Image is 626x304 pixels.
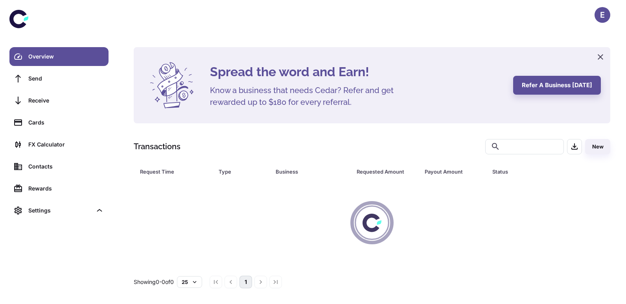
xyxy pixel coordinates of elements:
[210,62,504,81] h4: Spread the word and Earn!
[28,206,92,215] div: Settings
[140,166,199,177] div: Request Time
[357,166,415,177] span: Requested Amount
[357,166,405,177] div: Requested Amount
[28,162,104,171] div: Contacts
[9,113,109,132] a: Cards
[9,201,109,220] div: Settings
[585,139,610,154] button: New
[425,166,473,177] div: Payout Amount
[28,118,104,127] div: Cards
[492,166,578,177] span: Status
[595,7,610,23] button: E
[140,166,209,177] span: Request Time
[513,76,601,95] button: Refer a business [DATE]
[134,278,174,286] p: Showing 0-0 of 0
[28,96,104,105] div: Receive
[177,276,202,288] button: 25
[28,74,104,83] div: Send
[210,84,407,108] h5: Know a business that needs Cedar? Refer and get rewarded up to $180 for every referral.
[9,135,109,154] a: FX Calculator
[219,166,266,177] span: Type
[219,166,256,177] div: Type
[9,47,109,66] a: Overview
[28,184,104,193] div: Rewards
[9,69,109,88] a: Send
[208,276,283,288] nav: pagination navigation
[9,179,109,198] a: Rewards
[134,141,180,152] h1: Transactions
[28,140,104,149] div: FX Calculator
[425,166,483,177] span: Payout Amount
[9,91,109,110] a: Receive
[28,52,104,61] div: Overview
[492,166,567,177] div: Status
[239,276,252,288] button: page 1
[9,157,109,176] a: Contacts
